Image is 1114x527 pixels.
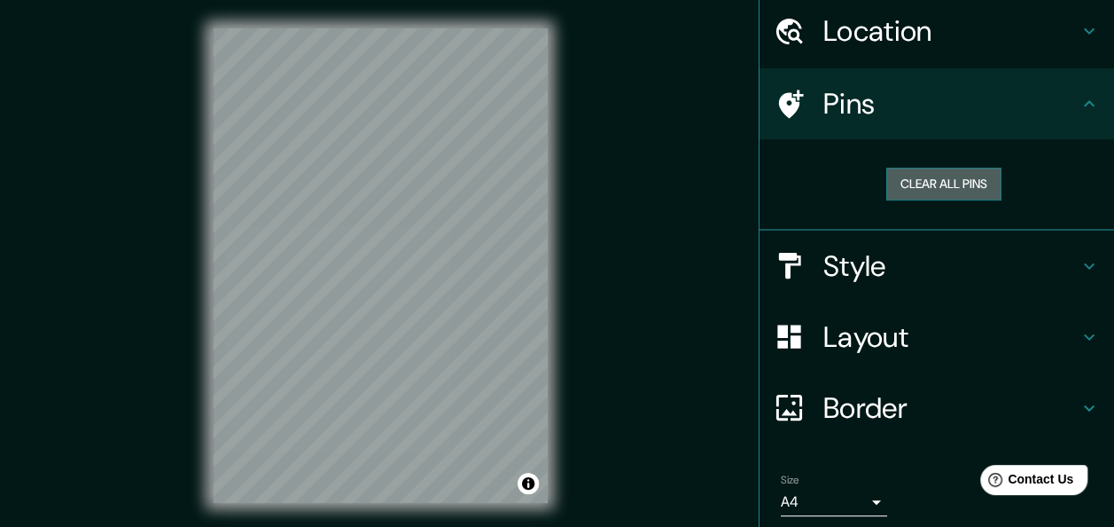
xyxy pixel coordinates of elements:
button: Toggle attribution [518,473,539,494]
div: Style [760,231,1114,302]
button: Clear all pins [886,168,1001,201]
label: Size [781,472,799,487]
h4: Layout [823,319,1079,355]
h4: Style [823,248,1079,284]
h4: Location [823,13,1079,49]
div: Border [760,373,1114,444]
canvas: Map [213,28,548,503]
div: Pins [760,68,1114,139]
div: Layout [760,302,1114,373]
iframe: Help widget launcher [956,458,1095,507]
h4: Border [823,390,1079,426]
div: A4 [781,488,887,516]
h4: Pins [823,86,1079,122]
